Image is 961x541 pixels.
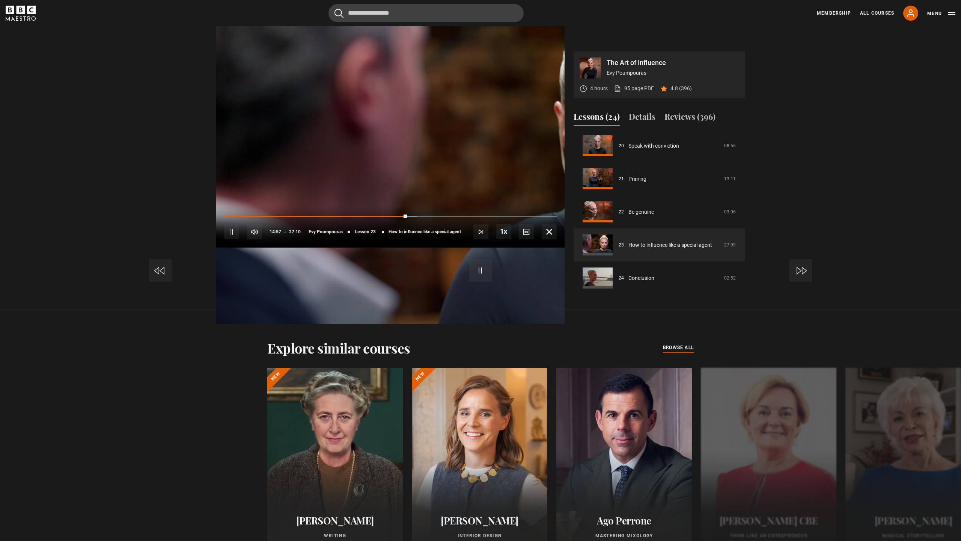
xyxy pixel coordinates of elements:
span: Evy Poumpouras [309,230,343,234]
span: 27:10 [289,225,301,239]
button: Details [629,110,655,126]
button: Lessons (24) [574,110,620,126]
a: Be genuine [628,208,654,216]
p: Think Like an Entrepreneur [710,532,827,539]
p: 4.8 (396) [670,85,692,92]
h2: Ago Perrone [565,515,683,526]
button: Next Lesson [473,224,488,239]
h2: [PERSON_NAME] [276,515,394,526]
video-js: Video Player [216,51,565,248]
h2: Explore similar courses [267,340,410,356]
svg: BBC Maestro [6,6,36,21]
a: Membership [817,10,851,17]
a: Conclusion [628,274,654,282]
p: Interior Design [421,532,538,539]
div: Progress Bar [224,216,557,218]
button: Submit the search query [334,9,343,18]
a: 95 page PDF [614,85,654,92]
a: Priming [628,175,646,183]
p: Evy Poumpouras [607,69,739,77]
span: browse all [663,344,694,351]
a: How to influence like a special agent [628,241,712,249]
h2: [PERSON_NAME] [421,515,538,526]
button: Fullscreen [542,224,557,239]
input: Search [328,4,524,22]
button: Toggle navigation [927,10,955,17]
span: - [284,229,286,234]
p: 4 hours [590,85,608,92]
span: Lesson 23 [355,230,376,234]
button: Playback Rate [496,224,511,239]
span: How to influence like a special agent [389,230,461,234]
button: Captions [519,224,534,239]
p: Writing [276,532,394,539]
a: All Courses [860,10,894,17]
h2: [PERSON_NAME] CBE [710,515,827,526]
a: Speak with conviction [628,142,679,150]
p: Mastering Mixology [565,532,683,539]
span: 14:57 [270,225,281,239]
p: The Art of Influence [607,59,739,66]
a: browse all [663,344,694,352]
button: Reviews (396) [664,110,715,126]
button: Pause [224,224,239,239]
button: Mute [247,224,262,239]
